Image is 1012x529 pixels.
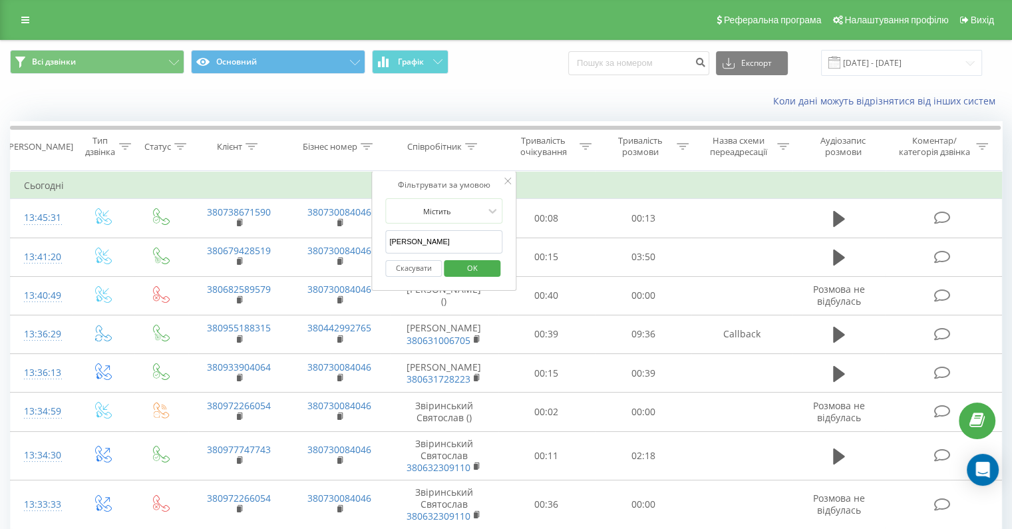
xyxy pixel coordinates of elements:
[24,442,59,468] div: 13:34:30
[498,354,595,393] td: 00:15
[24,321,59,347] div: 13:36:29
[307,492,371,504] a: 380730084046
[407,510,470,522] a: 380632309110
[607,135,673,158] div: Тривалість розмови
[773,94,1002,107] a: Коли дані можуть відрізнятися вiд інших систем
[407,334,470,347] a: 380631006705
[398,57,424,67] span: Графік
[716,51,788,75] button: Експорт
[498,431,595,480] td: 00:11
[385,260,442,277] button: Скасувати
[307,283,371,295] a: 380730084046
[207,492,271,504] a: 380972266054
[84,135,115,158] div: Тип дзвінка
[207,244,271,257] a: 380679428519
[207,443,271,456] a: 380977747743
[967,454,999,486] div: Open Intercom Messenger
[11,172,1002,199] td: Сьогодні
[510,135,577,158] div: Тривалість очікування
[32,57,76,67] span: Всі дзвінки
[691,315,792,353] td: Callback
[498,238,595,276] td: 00:15
[407,373,470,385] a: 380631728223
[444,260,500,277] button: OK
[498,315,595,353] td: 00:39
[595,354,691,393] td: 00:39
[191,50,365,74] button: Основний
[498,393,595,431] td: 00:02
[390,315,498,353] td: [PERSON_NAME]
[390,431,498,480] td: Звіринський Святослав
[24,492,59,518] div: 13:33:33
[595,315,691,353] td: 09:36
[498,199,595,238] td: 00:08
[390,354,498,393] td: [PERSON_NAME]
[804,135,882,158] div: Аудіозапис розмови
[595,393,691,431] td: 00:00
[307,361,371,373] a: 380730084046
[303,141,357,152] div: Бізнес номер
[307,399,371,412] a: 380730084046
[971,15,994,25] span: Вихід
[307,244,371,257] a: 380730084046
[704,135,774,158] div: Назва схеми переадресації
[385,230,502,254] input: Введіть значення
[207,283,271,295] a: 380682589579
[813,492,865,516] span: Розмова не відбулась
[307,443,371,456] a: 380730084046
[307,321,371,334] a: 380442992765
[595,431,691,480] td: 02:18
[595,238,691,276] td: 03:50
[24,205,59,231] div: 13:45:31
[813,399,865,424] span: Розмова не відбулась
[207,399,271,412] a: 380972266054
[385,178,502,192] div: Фільтрувати за умовою
[217,141,242,152] div: Клієнт
[24,360,59,386] div: 13:36:13
[10,50,184,74] button: Всі дзвінки
[498,276,595,315] td: 00:40
[454,258,491,278] span: OK
[24,283,59,309] div: 13:40:49
[207,321,271,334] a: 380955188315
[390,393,498,431] td: Звіринський Святослав ()
[24,399,59,425] div: 13:34:59
[307,206,371,218] a: 380730084046
[813,283,865,307] span: Розмова не відбулась
[568,51,709,75] input: Пошук за номером
[24,244,59,270] div: 13:41:20
[144,141,171,152] div: Статус
[207,206,271,218] a: 380738671590
[595,276,691,315] td: 00:00
[407,461,470,474] a: 380632309110
[372,50,448,74] button: Графік
[207,361,271,373] a: 380933904064
[407,141,462,152] div: Співробітник
[844,15,948,25] span: Налаштування профілю
[390,276,498,315] td: [PERSON_NAME] ()
[724,15,822,25] span: Реферальна програма
[595,199,691,238] td: 00:13
[895,135,973,158] div: Коментар/категорія дзвінка
[6,141,73,152] div: [PERSON_NAME]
